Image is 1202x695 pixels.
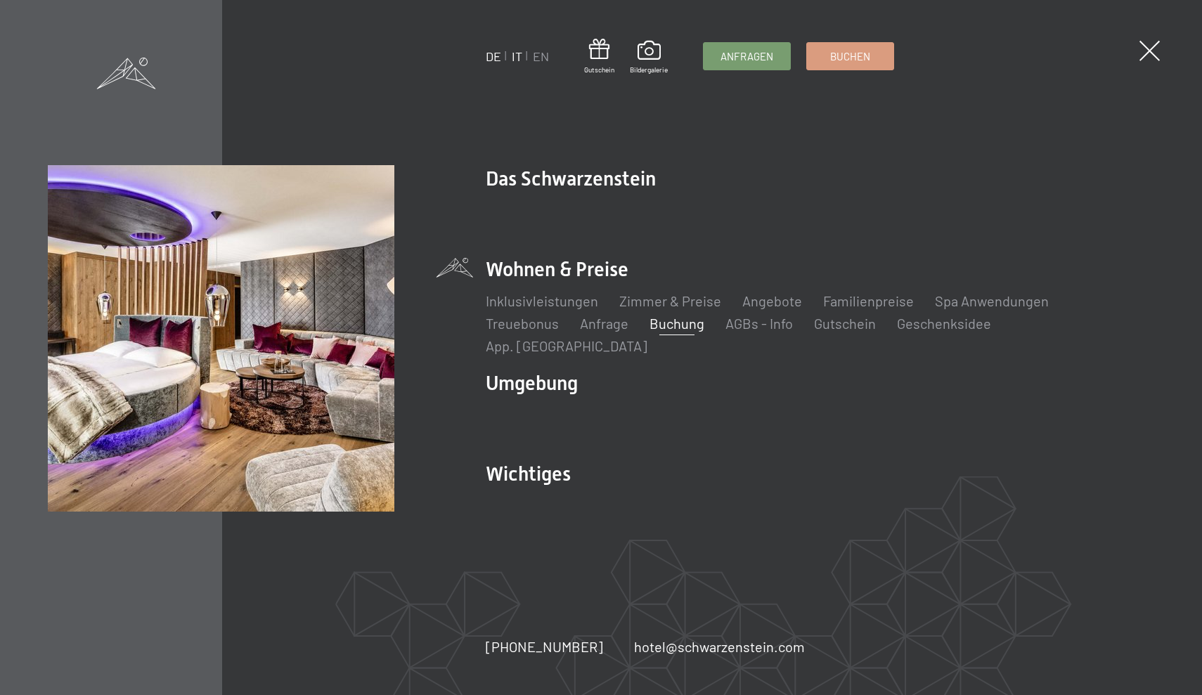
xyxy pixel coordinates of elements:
[486,48,501,64] a: DE
[486,315,559,332] a: Treuebonus
[650,315,704,332] a: Buchung
[823,292,914,309] a: Familienpreise
[486,638,603,655] span: [PHONE_NUMBER]
[619,292,721,309] a: Zimmer & Preise
[584,65,614,74] span: Gutschein
[486,337,647,354] a: App. [GEOGRAPHIC_DATA]
[584,39,614,74] a: Gutschein
[486,292,598,309] a: Inklusivleistungen
[486,637,603,656] a: [PHONE_NUMBER]
[830,49,870,64] span: Buchen
[704,43,790,70] a: Anfragen
[935,292,1049,309] a: Spa Anwendungen
[630,65,668,74] span: Bildergalerie
[533,48,549,64] a: EN
[580,315,628,332] a: Anfrage
[807,43,893,70] a: Buchen
[725,315,793,332] a: AGBs - Info
[897,315,991,332] a: Geschenksidee
[742,292,802,309] a: Angebote
[634,637,805,656] a: hotel@schwarzenstein.com
[720,49,773,64] span: Anfragen
[512,48,522,64] a: IT
[630,41,668,74] a: Bildergalerie
[814,315,876,332] a: Gutschein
